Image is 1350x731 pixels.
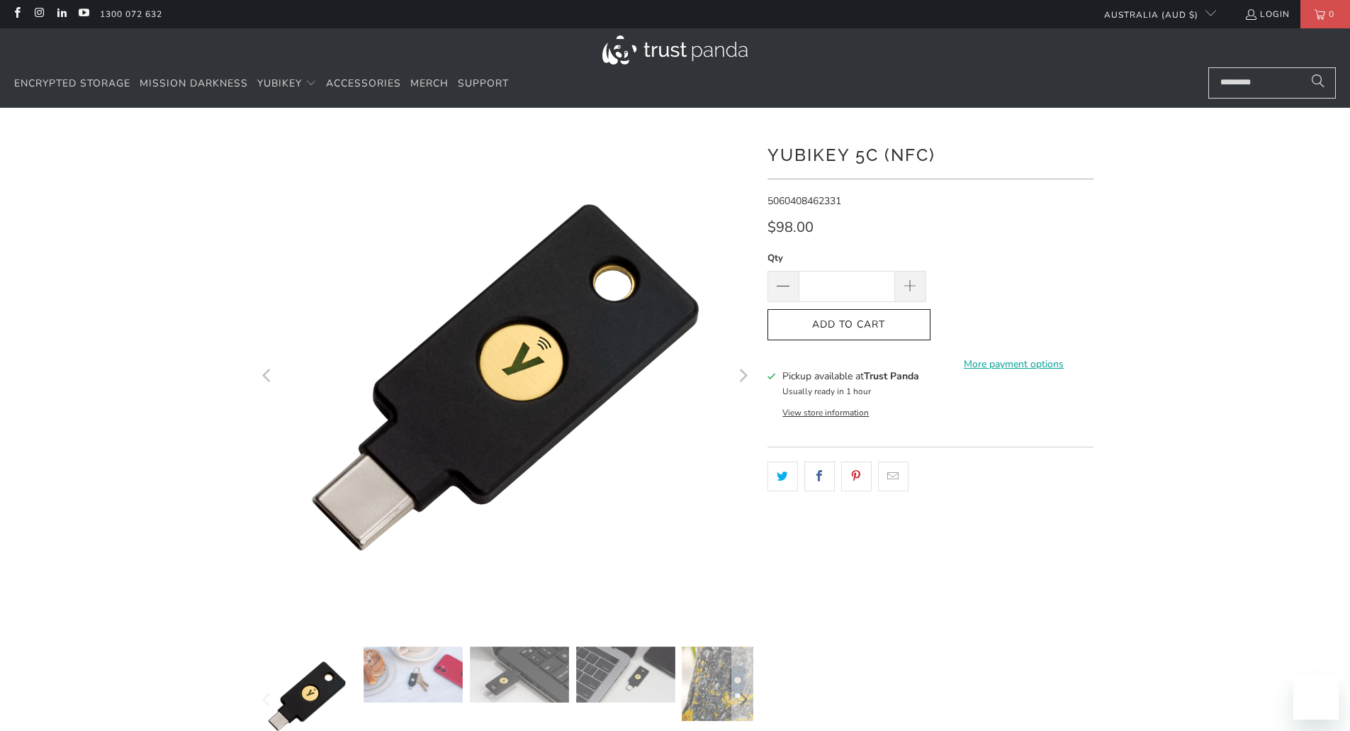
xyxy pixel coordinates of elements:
[11,9,23,20] a: Trust Panda Australia on Facebook
[14,67,130,101] a: Encrypted Storage
[257,77,302,90] span: YubiKey
[257,129,753,625] a: YubiKey 5C (NFC) - Trust Panda
[458,67,509,101] a: Support
[767,462,798,491] a: Share this on Twitter
[257,67,317,101] summary: YubiKey
[257,129,279,625] button: Previous
[14,67,509,101] nav: Translation missing: en.navigation.header.main_nav
[767,194,841,208] span: 5060408462331
[935,357,1093,372] a: More payment options
[682,647,781,721] img: YubiKey 5C (NFC) - Trust Panda
[14,77,130,90] span: Encrypted Storage
[767,140,1093,168] h1: YubiKey 5C (NFC)
[731,129,754,625] button: Next
[140,77,248,90] span: Mission Darkness
[470,647,569,703] img: YubiKey 5C (NFC) - Trust Panda
[33,9,45,20] a: Trust Panda Australia on Instagram
[1208,67,1336,99] input: Search...
[1293,674,1339,720] iframe: Button to launch messaging window
[864,369,919,383] b: Trust Panda
[410,67,449,101] a: Merch
[841,462,872,491] a: Share this on Pinterest
[410,77,449,90] span: Merch
[458,77,509,90] span: Support
[602,35,748,65] img: Trust Panda Australia
[1300,67,1336,99] button: Search
[767,309,930,341] button: Add to Cart
[326,67,401,101] a: Accessories
[782,386,871,397] small: Usually ready in 1 hour
[767,250,926,266] label: Qty
[364,647,463,703] img: YubiKey 5C (NFC) - Trust Panda
[804,462,835,491] a: Share this on Facebook
[77,9,89,20] a: Trust Panda Australia on YouTube
[1244,6,1290,22] a: Login
[100,6,162,22] a: 1300 072 632
[878,462,909,491] a: Email this to a friend
[55,9,67,20] a: Trust Panda Australia on LinkedIn
[782,319,916,331] span: Add to Cart
[767,218,814,237] span: $98.00
[782,369,919,384] h3: Pickup available at
[140,67,248,101] a: Mission Darkness
[576,647,675,703] img: YubiKey 5C (NFC) - Trust Panda
[782,407,869,418] button: View store information
[326,77,401,90] span: Accessories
